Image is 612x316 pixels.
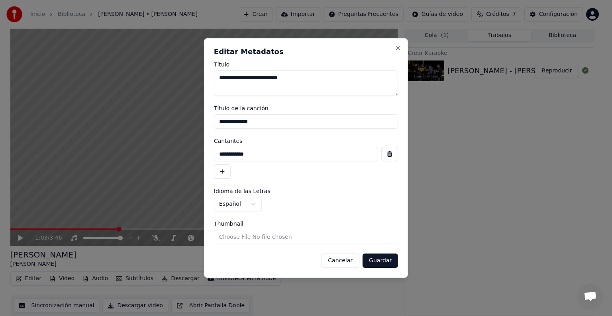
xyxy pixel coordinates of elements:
span: Thumbnail [214,221,243,226]
label: Título de la canción [214,105,398,111]
label: Título [214,62,398,67]
span: Idioma de las Letras [214,188,271,194]
label: Cantantes [214,138,398,144]
button: Guardar [363,254,398,268]
h2: Editar Metadatos [214,48,398,55]
button: Cancelar [321,254,359,268]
